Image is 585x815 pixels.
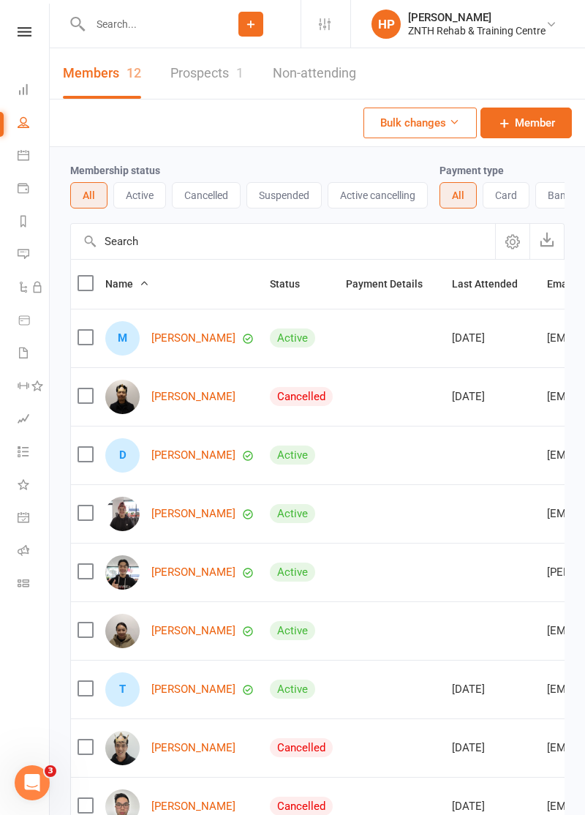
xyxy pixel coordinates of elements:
div: M [105,321,140,356]
iframe: Intercom live chat [15,765,50,800]
div: Cancelled [270,738,333,757]
a: [PERSON_NAME] [151,800,235,813]
button: Name [105,275,149,293]
a: Member [480,108,572,138]
a: [PERSON_NAME] [151,508,235,520]
button: All [439,182,477,209]
a: [PERSON_NAME] [151,332,235,345]
span: Name [105,278,149,290]
a: Assessments [18,404,50,437]
div: [DATE] [452,391,534,403]
span: Last Attended [452,278,534,290]
a: [PERSON_NAME] [151,625,235,637]
a: [PERSON_NAME] [151,683,235,696]
a: Class kiosk mode [18,568,50,601]
a: Calendar [18,140,50,173]
a: Members12 [63,48,141,99]
a: [PERSON_NAME] [151,449,235,462]
div: HP [371,10,401,39]
button: Status [270,275,316,293]
label: Payment type [439,165,504,176]
button: Active cancelling [328,182,428,209]
button: Card [483,182,529,209]
a: Dashboard [18,75,50,108]
a: What's New [18,470,50,503]
a: People [18,108,50,140]
span: Status [270,278,316,290]
div: Active [270,680,315,699]
div: [DATE] [452,332,534,345]
span: Payment Details [346,278,439,290]
div: D [105,438,140,473]
button: Active [113,182,166,209]
input: Search... [86,14,201,34]
button: Cancelled [172,182,241,209]
div: [DATE] [452,800,534,813]
div: Active [270,621,315,640]
a: Reports [18,206,50,239]
button: Payment Details [346,275,439,293]
div: Active [270,504,315,523]
div: [PERSON_NAME] [408,11,546,24]
div: ZNTH Rehab & Training Centre [408,24,546,37]
div: Active [270,328,315,348]
a: Product Sales [18,305,50,338]
div: Active [270,563,315,582]
a: [PERSON_NAME] [151,566,235,579]
button: Bulk changes [363,108,477,138]
span: Member [515,114,555,132]
div: Cancelled [270,387,333,406]
div: [DATE] [452,742,534,754]
div: 1 [236,65,244,80]
a: General attendance kiosk mode [18,503,50,536]
label: Membership status [70,165,160,176]
div: Active [270,446,315,465]
span: 3 [45,765,56,777]
div: T [105,672,140,707]
div: 12 [127,65,141,80]
a: [PERSON_NAME] [151,742,235,754]
a: Payments [18,173,50,206]
div: [DATE] [452,683,534,696]
button: Last Attended [452,275,534,293]
a: Non-attending [273,48,356,99]
a: [PERSON_NAME] [151,391,235,403]
button: Suspended [246,182,322,209]
a: Roll call kiosk mode [18,536,50,568]
input: Search [71,224,495,259]
a: Prospects1 [170,48,244,99]
button: All [70,182,107,209]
